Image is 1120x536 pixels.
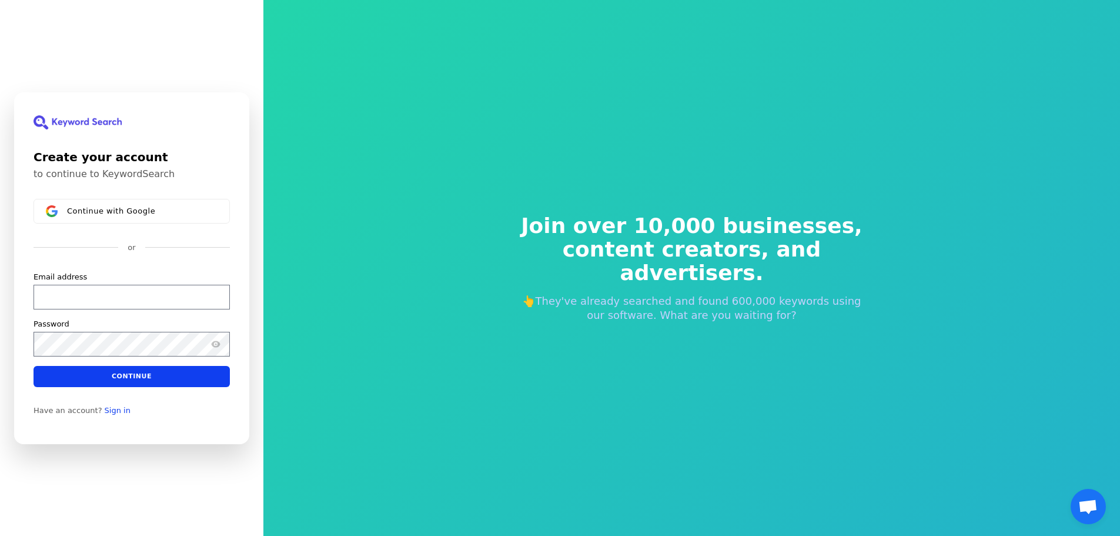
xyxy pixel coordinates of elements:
span: Continue with Google [67,206,155,215]
button: Continue [34,365,230,387]
a: Sign in [105,405,131,415]
h1: Create your account [34,148,230,166]
img: KeywordSearch [34,115,122,129]
p: to continue to KeywordSearch [34,168,230,180]
button: Sign in with GoogleContinue with Google [34,199,230,224]
button: Show password [209,337,223,351]
img: Sign in with Google [46,205,58,217]
span: Join over 10,000 businesses, [513,214,871,238]
label: Email address [34,271,87,282]
span: Have an account? [34,405,102,415]
label: Password [34,318,69,329]
p: 👆They've already searched and found 600,000 keywords using our software. What are you waiting for? [513,294,871,322]
a: Open chat [1071,489,1106,524]
span: content creators, and advertisers. [513,238,871,285]
p: or [128,242,135,253]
